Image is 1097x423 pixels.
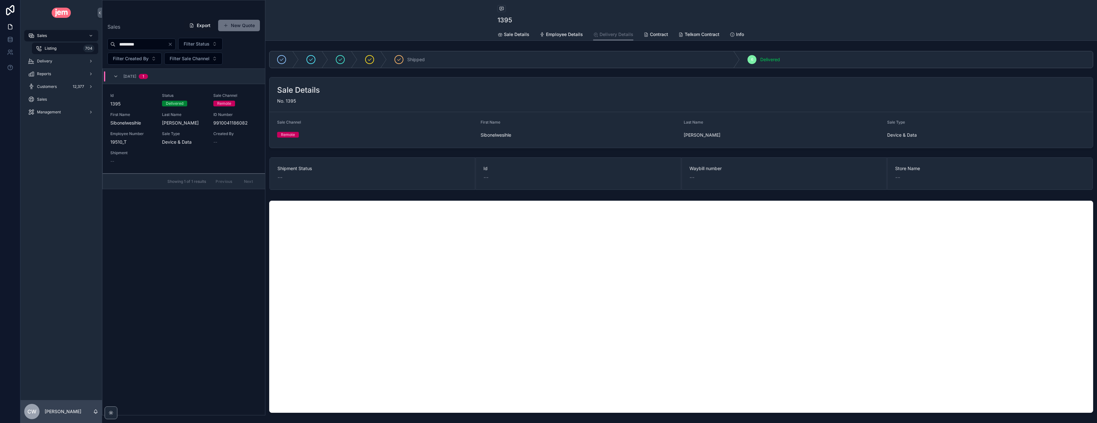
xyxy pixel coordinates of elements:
button: New Quote [218,20,260,31]
button: Select Button [107,53,162,65]
span: First Name [481,120,500,125]
span: Store Name [895,165,1085,172]
span: Sibonelwesihle [481,132,679,138]
span: ID Number [213,112,257,117]
a: Sales [24,94,98,105]
span: Last Name [684,120,703,125]
span: Info [736,31,744,38]
span: Waybill number [689,165,879,172]
span: 6 [751,57,753,62]
span: Customers [37,84,57,89]
span: 19510_T [110,139,154,145]
div: Remote [281,132,295,138]
span: Employee Number [110,131,154,136]
button: Select Button [178,38,223,50]
span: [PERSON_NAME] [684,132,882,138]
span: Sibonelwesihle [110,120,154,126]
span: Delivery [37,59,52,64]
span: CW [27,408,36,415]
span: Delivery Details [600,31,633,38]
span: Delivered [760,56,780,63]
span: Filter Status [184,41,210,47]
span: Telkom Contract [685,31,719,38]
span: -- [483,173,489,182]
a: Info [730,29,744,41]
span: Sales [107,23,120,31]
div: 12,377 [71,83,86,90]
span: Contract [650,31,668,38]
span: Sale Details [504,31,529,38]
span: No. 1395 [277,98,296,104]
span: Id [483,165,673,172]
div: 1 [143,74,144,79]
span: Sales [37,33,47,38]
span: Filter Created By [113,55,149,62]
a: Sales [24,30,98,41]
span: Sale Channel [213,93,257,98]
span: -- [895,173,900,182]
h1: 1395 [497,16,512,25]
img: App logo [52,8,71,18]
span: 9910041186082 [213,120,257,126]
span: Filter Sale Channel [170,55,210,62]
a: Management [24,106,98,118]
button: Clear [168,42,175,47]
span: Employee Details [546,31,583,38]
a: Reports [24,68,98,80]
a: Delivery [24,55,98,67]
div: Remote [217,101,231,106]
span: Sales [37,97,47,102]
span: Status [162,93,206,98]
span: Shipment Status [277,165,467,172]
a: Delivery Details [593,29,633,41]
span: Sale Type [887,120,905,125]
h2: Sale Details [277,85,320,95]
span: Shipment [110,150,154,155]
span: First Name [110,112,154,117]
p: [PERSON_NAME] [45,408,81,415]
span: [DATE] [123,74,136,79]
div: Delivered [166,101,183,106]
span: Last Name [162,112,206,117]
div: 704 [83,45,94,52]
div: scrollable content [20,25,102,126]
span: -- [213,139,217,145]
span: -- [110,158,114,164]
button: Export [184,20,216,31]
span: Device & Data [162,139,206,145]
span: Listing [45,46,56,51]
span: Reports [37,71,51,76]
span: Id [110,93,154,98]
a: Telkom Contract [678,29,719,41]
span: -- [689,173,695,182]
span: Created By [213,131,257,136]
a: Employee Details [540,29,583,41]
a: Contract [644,29,668,41]
span: -- [277,173,283,182]
span: Management [37,110,61,115]
span: Sale Channel [277,120,301,125]
span: Shipped [407,56,425,63]
span: Sale Type [162,131,206,136]
span: Device & Data [887,132,1086,138]
span: 1395 [110,101,154,107]
span: Showing 1 of 1 results [167,179,206,184]
a: Customers12,377 [24,81,98,92]
button: Select Button [164,53,223,65]
a: Listing704 [32,43,98,54]
a: Sale Details [497,29,529,41]
span: [PERSON_NAME] [162,120,206,126]
a: Id1395StatusDeliveredSale ChannelRemoteFirst NameSibonelwesihleLast Name[PERSON_NAME]ID Number991... [103,84,265,174]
